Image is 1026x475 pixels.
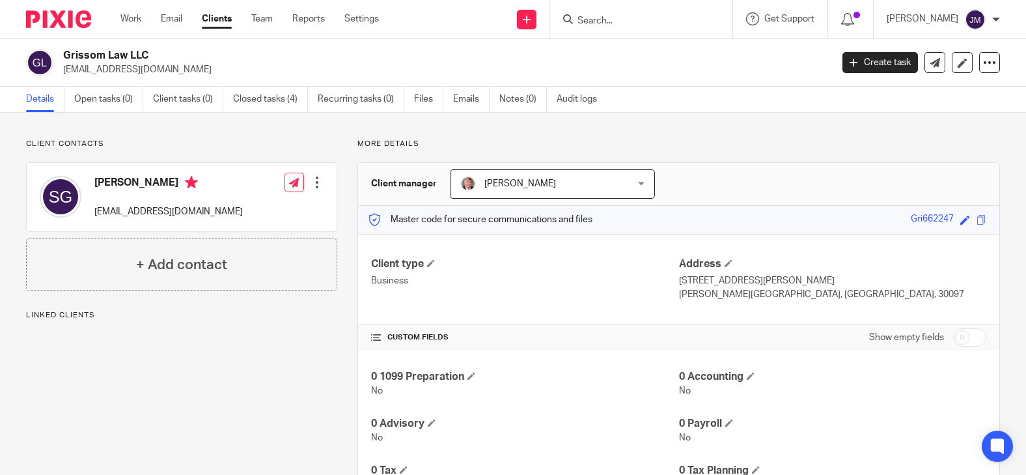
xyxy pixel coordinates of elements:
[371,257,678,271] h4: Client type
[414,87,443,112] a: Files
[371,332,678,343] h4: CUSTOM FIELDS
[679,417,986,431] h4: 0 Payroll
[136,255,227,275] h4: + Add contact
[679,386,691,396] span: No
[371,417,678,431] h4: 0 Advisory
[679,370,986,384] h4: 0 Accounting
[26,310,337,321] p: Linked clients
[557,87,607,112] a: Audit logs
[94,205,243,218] p: [EMAIL_ADDRESS][DOMAIN_NAME]
[679,257,986,271] h4: Address
[371,370,678,384] h4: 0 1099 Preparation
[371,274,678,287] p: Business
[911,212,954,227] div: Gri662247
[202,12,232,25] a: Clients
[679,288,986,301] p: [PERSON_NAME][GEOGRAPHIC_DATA], [GEOGRAPHIC_DATA], 30097
[74,87,143,112] a: Open tasks (0)
[233,87,308,112] a: Closed tasks (4)
[453,87,490,112] a: Emails
[484,179,556,188] span: [PERSON_NAME]
[153,87,223,112] a: Client tasks (0)
[318,87,404,112] a: Recurring tasks (0)
[63,49,671,63] h2: Grissom Law LLC
[26,139,337,149] p: Client contacts
[357,139,1000,149] p: More details
[965,9,986,30] img: svg%3E
[371,433,383,442] span: No
[371,386,383,396] span: No
[26,10,91,28] img: Pixie
[40,176,81,218] img: svg%3E
[292,12,325,25] a: Reports
[460,176,476,192] img: cd2011-crop.jpg
[576,16,693,27] input: Search
[94,176,243,192] h4: [PERSON_NAME]
[344,12,379,25] a: Settings
[161,12,182,25] a: Email
[869,331,944,344] label: Show empty fields
[120,12,141,25] a: Work
[842,52,918,73] a: Create task
[26,87,64,112] a: Details
[251,12,273,25] a: Team
[679,433,691,442] span: No
[185,176,198,189] i: Primary
[371,177,437,190] h3: Client manager
[63,63,823,76] p: [EMAIL_ADDRESS][DOMAIN_NAME]
[764,14,814,23] span: Get Support
[679,274,986,287] p: [STREET_ADDRESS][PERSON_NAME]
[499,87,547,112] a: Notes (0)
[26,49,53,76] img: svg%3E
[887,12,958,25] p: [PERSON_NAME]
[368,213,592,226] p: Master code for secure communications and files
